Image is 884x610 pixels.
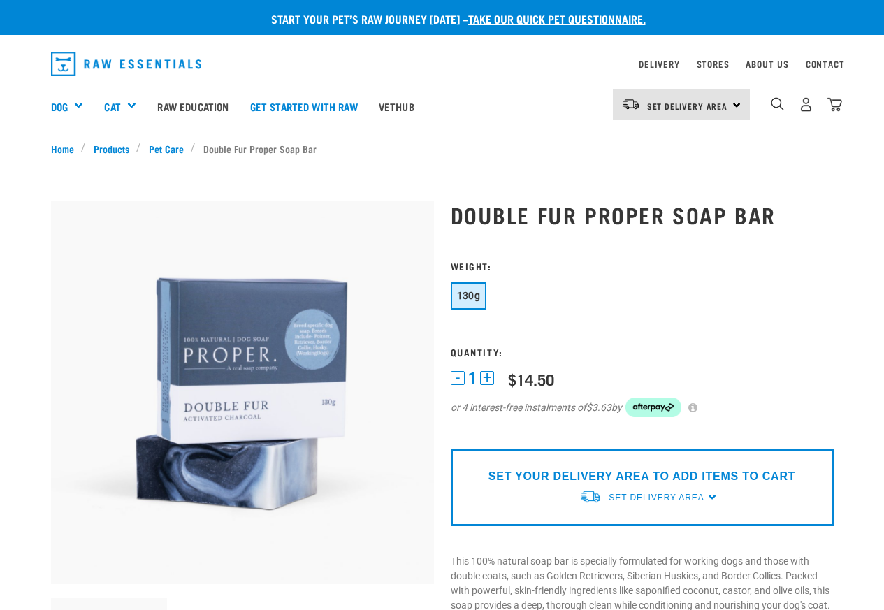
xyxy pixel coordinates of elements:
[480,371,494,385] button: +
[368,78,425,134] a: Vethub
[621,98,640,110] img: van-moving.png
[771,97,784,110] img: home-icon-1@2x.png
[51,99,68,115] a: Dog
[104,99,120,115] a: Cat
[697,61,730,66] a: Stores
[806,61,845,66] a: Contact
[799,97,813,112] img: user.png
[468,15,646,22] a: take our quick pet questionnaire.
[451,282,487,310] button: 130g
[147,78,239,134] a: Raw Education
[609,493,704,502] span: Set Delivery Area
[451,371,465,385] button: -
[579,489,602,504] img: van-moving.png
[457,290,481,301] span: 130g
[451,347,834,357] h3: Quantity:
[51,52,202,76] img: Raw Essentials Logo
[51,201,434,584] img: Double fur soap
[141,141,191,156] a: Pet Care
[51,141,82,156] a: Home
[639,61,679,66] a: Delivery
[647,103,728,108] span: Set Delivery Area
[240,78,368,134] a: Get started with Raw
[86,141,136,156] a: Products
[468,371,477,386] span: 1
[51,141,834,156] nav: breadcrumbs
[451,202,834,227] h1: Double Fur Proper Soap Bar
[451,398,834,417] div: or 4 interest-free instalments of by
[40,46,845,82] nav: dropdown navigation
[508,370,554,388] div: $14.50
[451,261,834,271] h3: Weight:
[746,61,788,66] a: About Us
[625,398,681,417] img: Afterpay
[827,97,842,112] img: home-icon@2x.png
[488,468,795,485] p: SET YOUR DELIVERY AREA TO ADD ITEMS TO CART
[586,400,611,415] span: $3.63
